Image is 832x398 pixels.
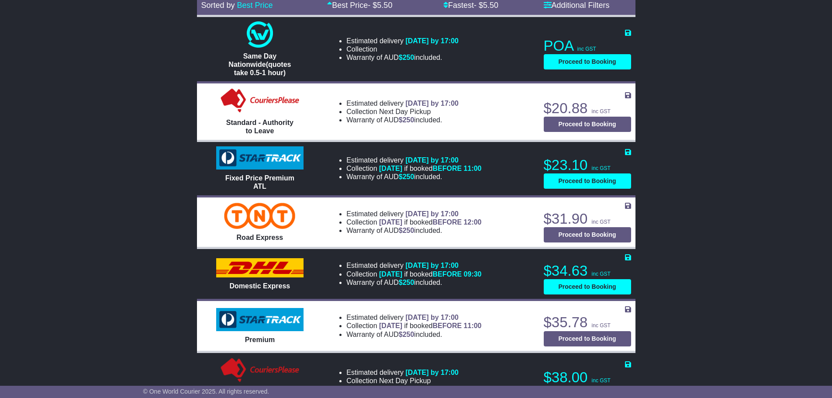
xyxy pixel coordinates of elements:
[379,165,402,172] span: [DATE]
[368,1,392,10] span: - $
[346,270,481,278] li: Collection
[405,37,459,45] span: [DATE] by 17:00
[219,88,301,114] img: Couriers Please: Standard - Authority to Leave
[592,108,611,114] span: inc GST
[544,156,631,174] p: $23.10
[544,100,631,117] p: $20.88
[544,210,631,228] p: $31.90
[346,37,459,45] li: Estimated delivery
[399,116,414,124] span: $
[577,46,596,52] span: inc GST
[346,156,481,164] li: Estimated delivery
[346,53,459,62] li: Warranty of AUD included.
[379,322,402,329] span: [DATE]
[237,1,273,10] a: Best Price
[346,218,481,226] li: Collection
[544,369,631,386] p: $38.00
[346,330,481,339] li: Warranty of AUD included.
[544,331,631,346] button: Proceed to Booking
[403,116,414,124] span: 250
[592,377,611,384] span: inc GST
[403,227,414,234] span: 250
[379,218,481,226] span: if booked
[405,210,459,218] span: [DATE] by 17:00
[245,336,275,343] span: Premium
[405,156,459,164] span: [DATE] by 17:00
[399,54,414,61] span: $
[379,218,402,226] span: [DATE]
[443,1,498,10] a: Fastest- $5.50
[399,173,414,180] span: $
[405,369,459,376] span: [DATE] by 17:00
[346,45,459,53] li: Collection
[544,227,631,242] button: Proceed to Booking
[247,21,273,48] img: One World Courier: Same Day Nationwide(quotes take 0.5-1 hour)
[346,377,459,385] li: Collection
[327,1,392,10] a: Best Price- $5.50
[399,227,414,234] span: $
[464,218,482,226] span: 12:00
[399,279,414,286] span: $
[403,54,414,61] span: 250
[216,146,304,170] img: StarTrack: Fixed Price Premium ATL
[592,322,611,329] span: inc GST
[219,357,301,384] img: Couriers Please: Standard - Signature Required
[544,262,631,280] p: $34.63
[405,262,459,269] span: [DATE] by 17:00
[432,165,462,172] span: BEFORE
[346,210,481,218] li: Estimated delivery
[226,119,293,135] span: Standard - Authority to Leave
[403,173,414,180] span: 250
[405,100,459,107] span: [DATE] by 17:00
[592,165,611,171] span: inc GST
[464,322,482,329] span: 11:00
[346,116,459,124] li: Warranty of AUD included.
[201,1,235,10] span: Sorted by
[346,107,459,116] li: Collection
[346,385,459,394] li: Warranty of AUD included.
[228,52,291,76] span: Same Day Nationwide(quotes take 0.5-1 hour)
[346,261,481,270] li: Estimated delivery
[544,117,631,132] button: Proceed to Booking
[432,322,462,329] span: BEFORE
[432,218,462,226] span: BEFORE
[346,226,481,235] li: Warranty of AUD included.
[432,270,462,278] span: BEFORE
[230,282,290,290] span: Domestic Express
[143,388,269,395] span: © One World Courier 2025. All rights reserved.
[464,270,482,278] span: 09:30
[403,279,414,286] span: 250
[379,377,431,384] span: Next Day Pickup
[544,37,631,55] p: POA
[544,173,631,189] button: Proceed to Booking
[483,1,498,10] span: 5.50
[346,164,481,173] li: Collection
[592,271,611,277] span: inc GST
[237,234,283,241] span: Road Express
[474,1,498,10] span: - $
[379,165,481,172] span: if booked
[225,174,294,190] span: Fixed Price Premium ATL
[544,54,631,69] button: Proceed to Booking
[346,368,459,377] li: Estimated delivery
[403,331,414,338] span: 250
[544,279,631,294] button: Proceed to Booking
[464,165,482,172] span: 11:00
[346,173,481,181] li: Warranty of AUD included.
[346,99,459,107] li: Estimated delivery
[399,331,414,338] span: $
[346,313,481,322] li: Estimated delivery
[379,270,481,278] span: if booked
[216,308,304,332] img: StarTrack: Premium
[346,322,481,330] li: Collection
[224,203,295,229] img: TNT Domestic: Road Express
[592,219,611,225] span: inc GST
[216,258,304,277] img: DHL: Domestic Express
[379,270,402,278] span: [DATE]
[346,278,481,287] li: Warranty of AUD included.
[377,1,392,10] span: 5.50
[379,322,481,329] span: if booked
[405,314,459,321] span: [DATE] by 17:00
[544,314,631,331] p: $35.78
[379,108,431,115] span: Next Day Pickup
